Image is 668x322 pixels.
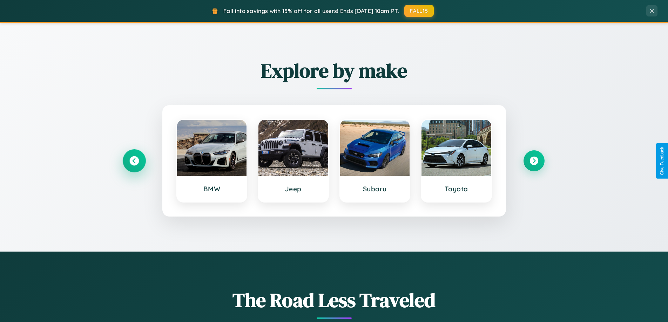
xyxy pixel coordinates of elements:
[347,185,403,193] h3: Subaru
[124,57,545,84] h2: Explore by make
[404,5,434,17] button: FALL15
[223,7,399,14] span: Fall into savings with 15% off for all users! Ends [DATE] 10am PT.
[184,185,240,193] h3: BMW
[660,147,664,175] div: Give Feedback
[265,185,321,193] h3: Jeep
[429,185,484,193] h3: Toyota
[124,287,545,314] h1: The Road Less Traveled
